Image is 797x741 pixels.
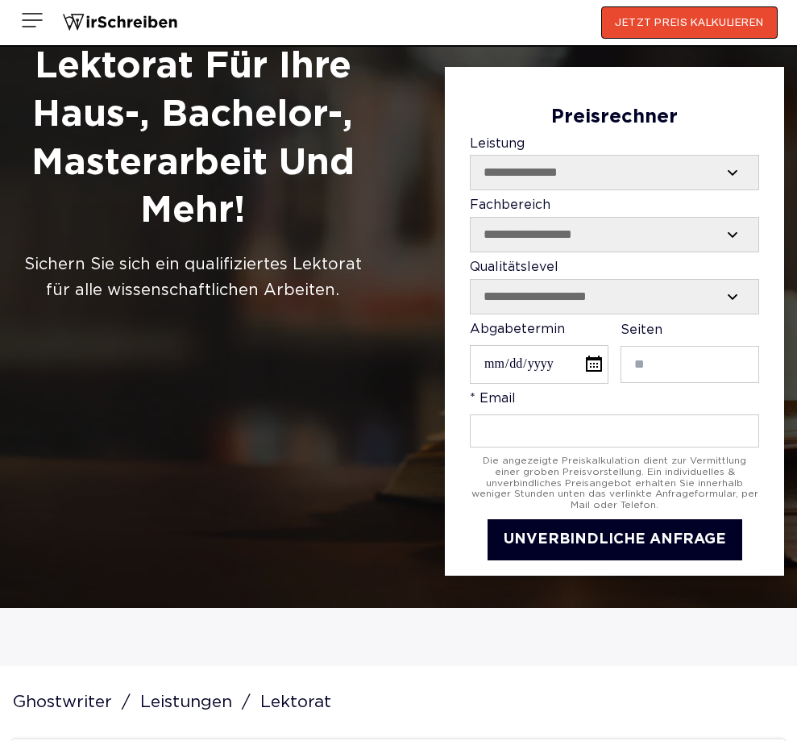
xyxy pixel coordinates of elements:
[140,695,256,710] a: Leistungen
[19,7,45,33] img: Menu open
[13,43,372,235] h1: Lektorat für Ihre Haus-, Bachelor-, Masterarbeit und mehr!
[471,280,758,314] select: Qualitätslevel
[621,324,662,336] span: Seiten
[470,137,759,191] label: Leistung
[470,106,759,129] div: Preisrechner
[470,198,759,252] label: Fachbereich
[471,156,758,189] select: Leistung
[260,695,337,710] span: Lektorat
[61,10,179,35] img: logo wirschreiben
[488,519,742,560] button: UNVERBINDLICHE ANFRAGE
[470,323,608,384] label: Abgabetermin
[13,252,372,303] div: Sichern Sie sich ein qualifiziertes Lektorat für alle wissenschaftlichen Arbeiten.
[470,456,759,511] div: Die angezeigte Preiskalkulation dient zur Vermittlung einer groben Preisvorstellung. Ein individu...
[470,106,759,560] form: Contact form
[470,392,759,448] label: * Email
[470,345,608,383] input: Abgabetermin
[504,533,726,546] span: UNVERBINDLICHE ANFRAGE
[13,695,136,710] a: Ghostwriter
[471,218,758,252] select: Fachbereich
[470,414,759,448] input: * Email
[470,260,759,314] label: Qualitätslevel
[601,6,778,39] button: JETZT PREIS KALKULIEREN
